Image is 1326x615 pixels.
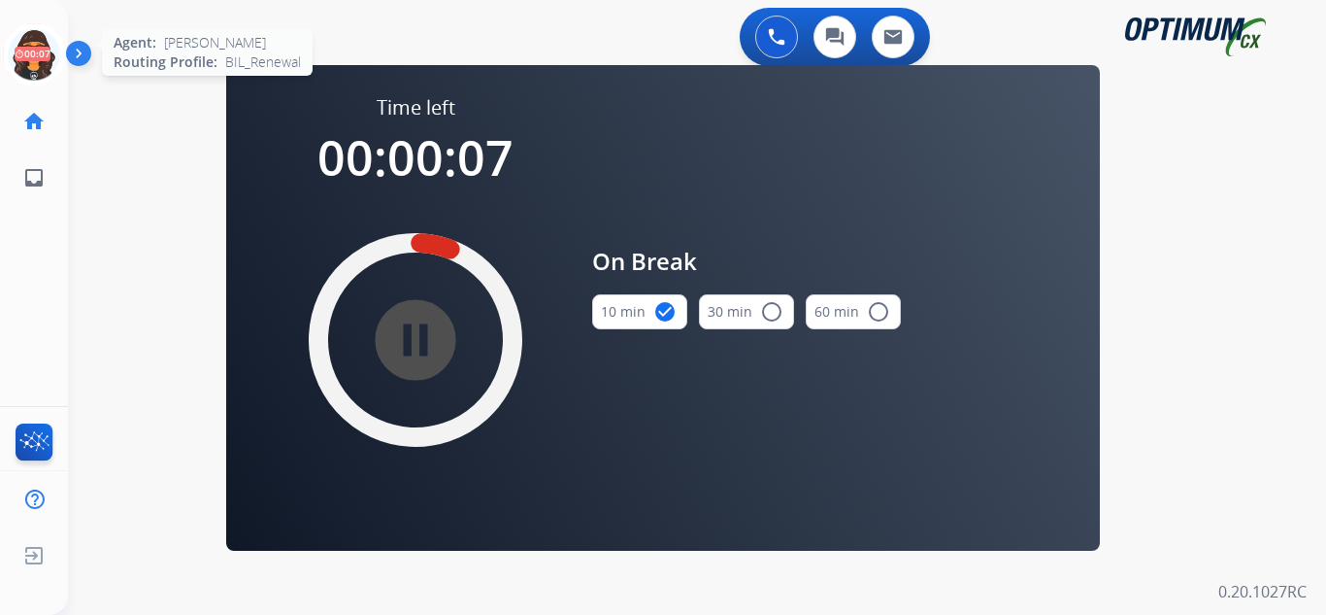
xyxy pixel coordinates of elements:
button: 30 min [699,294,794,329]
mat-icon: check_circle [653,300,677,324]
span: BIL_Renewal [225,52,301,72]
mat-icon: inbox [22,166,46,189]
span: Time left [377,94,455,121]
mat-icon: home [22,110,46,133]
mat-icon: pause_circle_filled [404,328,427,352]
span: On Break [592,244,901,279]
p: 0.20.1027RC [1218,580,1307,603]
mat-icon: radio_button_unchecked [760,300,783,324]
span: Agent: [114,33,156,52]
span: Routing Profile: [114,52,217,72]
span: 00:00:07 [317,124,514,190]
button: 10 min [592,294,687,329]
button: 60 min [806,294,901,329]
mat-icon: radio_button_unchecked [867,300,890,324]
span: [PERSON_NAME] [164,33,266,52]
